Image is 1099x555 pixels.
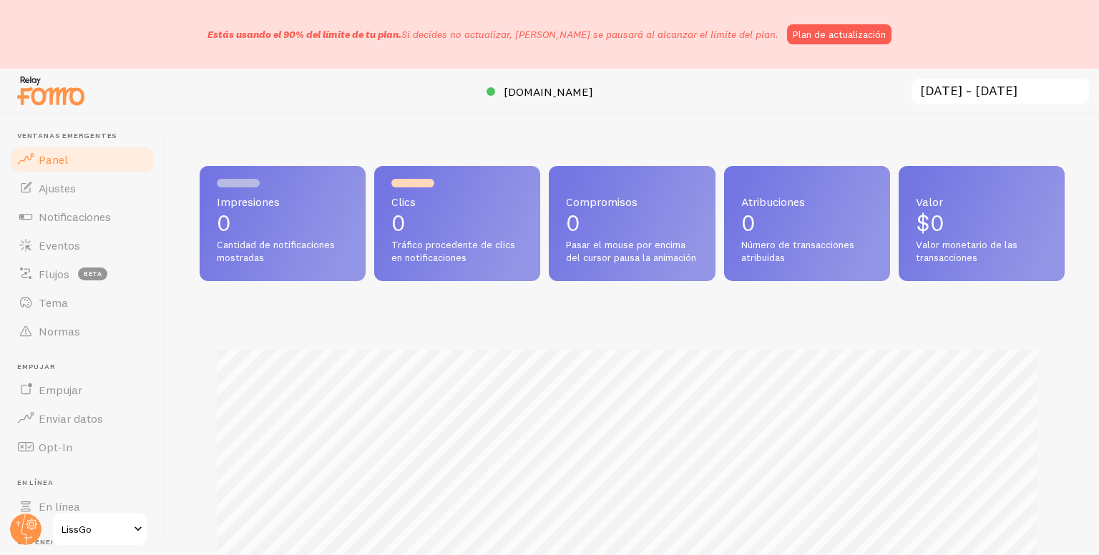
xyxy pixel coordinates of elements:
a: Enviar datos [9,404,156,433]
font: Valor monetario de las transacciones [916,238,1017,264]
font: Empujar [39,383,82,397]
font: Atribuciones [741,195,805,209]
font: Impresiones [217,195,280,209]
font: Flujos [39,267,69,281]
font: Notificaciones [39,210,111,224]
a: LissGo [52,512,148,546]
font: Estás usando el 90% del límite de tu plan. [207,28,401,41]
a: Panel [9,145,156,174]
font: beta [84,270,102,277]
a: Normas [9,317,156,345]
a: Ajustes [9,174,156,202]
font: Clics [391,195,416,209]
font: Obtener ayuda [17,537,85,546]
font: Empujar [17,362,56,371]
font: 0 [217,209,231,237]
font: En línea [17,478,53,487]
font: 0 [566,209,580,237]
font: Panel [39,152,68,167]
font: Número de transacciones atribuidas [741,238,854,264]
font: 0 [391,209,406,237]
a: Empujar [9,375,156,404]
a: Opt-In [9,433,156,461]
a: Notificaciones [9,202,156,231]
font: En línea [39,499,80,514]
font: Compromisos [566,195,638,209]
font: Opt-In [39,440,72,454]
font: Tráfico procedente de clics en notificaciones [391,238,515,264]
font: Eventos [39,238,80,252]
font: Tema [39,295,68,310]
font: Plan de actualización [793,28,886,41]
font: $0 [916,209,944,237]
font: Pasar el mouse por encima del cursor pausa la animación [566,238,696,264]
a: Flujos beta [9,260,156,288]
font: 0 [741,209,756,237]
font: LissGo [62,523,92,536]
a: Tema [9,288,156,317]
font: Si decides no actualizar, [PERSON_NAME] se pausará al alcanzar el límite del plan. [401,28,778,41]
img: fomo-relay-logo-orange.svg [15,72,87,109]
font: Ventanas emergentes [17,131,117,140]
font: Enviar datos [39,411,103,426]
a: Eventos [9,231,156,260]
a: En línea [9,492,156,521]
font: Cantidad de notificaciones mostradas [217,238,335,264]
font: Normas [39,324,80,338]
font: Valor [916,195,943,209]
font: Ajustes [39,181,76,195]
